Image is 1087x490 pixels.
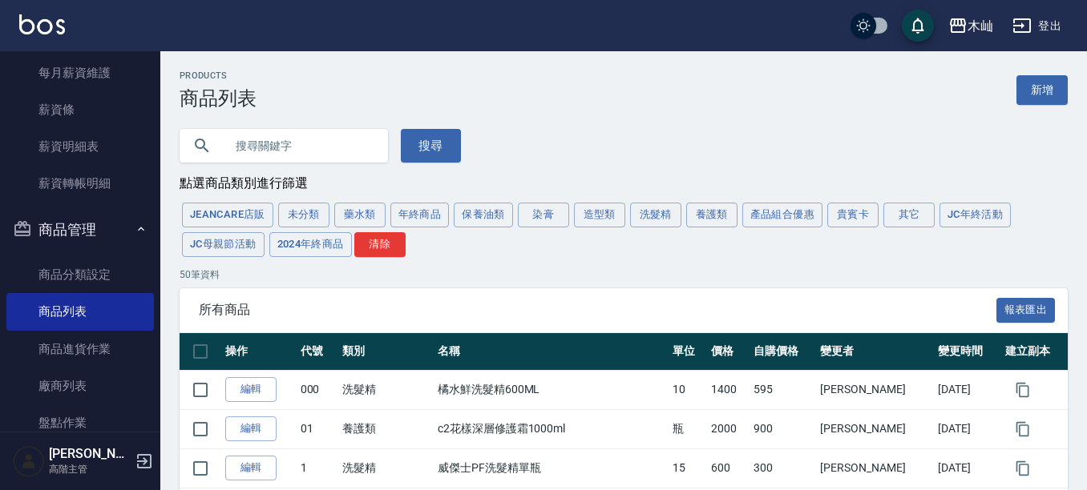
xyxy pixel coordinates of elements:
td: [PERSON_NAME] [816,370,934,409]
a: 報表匯出 [996,301,1056,316]
td: [DATE] [934,409,1000,448]
button: 搜尋 [401,129,461,163]
td: 900 [750,409,816,448]
td: [PERSON_NAME] [816,409,934,448]
th: 變更時間 [934,333,1000,371]
td: [PERSON_NAME] [816,448,934,488]
th: 變更者 [816,333,934,371]
button: 木屾 [942,10,1000,42]
img: Person [13,445,45,477]
td: 595 [750,370,816,409]
a: 編輯 [225,377,277,402]
th: 單位 [669,333,707,371]
a: 薪資條 [6,91,154,128]
button: 登出 [1006,11,1068,41]
th: 操作 [221,333,297,371]
p: 50 筆資料 [180,267,1068,282]
h3: 商品列表 [180,87,257,110]
button: 造型類 [574,203,625,227]
td: 15 [669,448,707,488]
a: 商品進貨作業 [6,331,154,367]
span: 所有商品 [199,302,996,318]
th: 建立副本 [1001,333,1068,371]
td: [DATE] [934,448,1000,488]
button: 貴賓卡 [827,203,879,227]
button: 其它 [883,203,935,227]
a: 薪資轉帳明細 [6,165,154,202]
button: 養護類 [686,203,737,227]
td: 1400 [707,370,750,409]
button: 未分類 [278,203,329,227]
div: 木屾 [968,16,993,36]
h2: Products [180,70,257,81]
a: 編輯 [225,416,277,441]
input: 搜尋關鍵字 [224,124,375,167]
td: 洗髮精 [338,448,434,488]
td: c2花樣深層修護霜1000ml [434,409,669,448]
td: 威傑士PF洗髮精單瓶 [434,448,669,488]
button: 洗髮精 [630,203,681,227]
td: 000 [297,370,339,409]
th: 代號 [297,333,339,371]
a: 商品分類設定 [6,256,154,293]
button: 藥水類 [334,203,386,227]
a: 商品列表 [6,293,154,330]
td: 300 [750,448,816,488]
button: 年終商品 [390,203,450,227]
button: 保養油類 [454,203,513,227]
button: 商品管理 [6,209,154,251]
div: 點選商品類別進行篩選 [180,175,1068,192]
img: Logo [19,14,65,34]
button: JC年終活動 [940,203,1011,227]
button: 染膏 [518,203,569,227]
button: 產品組合優惠 [742,203,822,227]
td: 10 [669,370,707,409]
h5: [PERSON_NAME] [49,446,131,462]
th: 類別 [338,333,434,371]
button: save [902,10,934,42]
th: 價格 [707,333,750,371]
p: 高階主管 [49,462,131,476]
td: 養護類 [338,409,434,448]
a: 編輯 [225,456,277,480]
td: 洗髮精 [338,370,434,409]
button: 報表匯出 [996,298,1056,323]
td: 600 [707,448,750,488]
a: 廠商列表 [6,367,154,404]
td: 橘水鮮洗髮精600ML [434,370,669,409]
td: 1 [297,448,339,488]
a: 每月薪資維護 [6,54,154,91]
td: 2000 [707,409,750,448]
th: 自購價格 [750,333,816,371]
button: JC母親節活動 [182,232,265,257]
button: 清除 [354,232,406,257]
th: 名稱 [434,333,669,371]
button: 2024年終商品 [269,232,352,257]
a: 薪資明細表 [6,128,154,165]
td: 瓶 [669,409,707,448]
a: 新增 [1016,75,1068,105]
td: 01 [297,409,339,448]
td: [DATE] [934,370,1000,409]
a: 盤點作業 [6,404,154,441]
button: JeanCare店販 [182,203,273,227]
